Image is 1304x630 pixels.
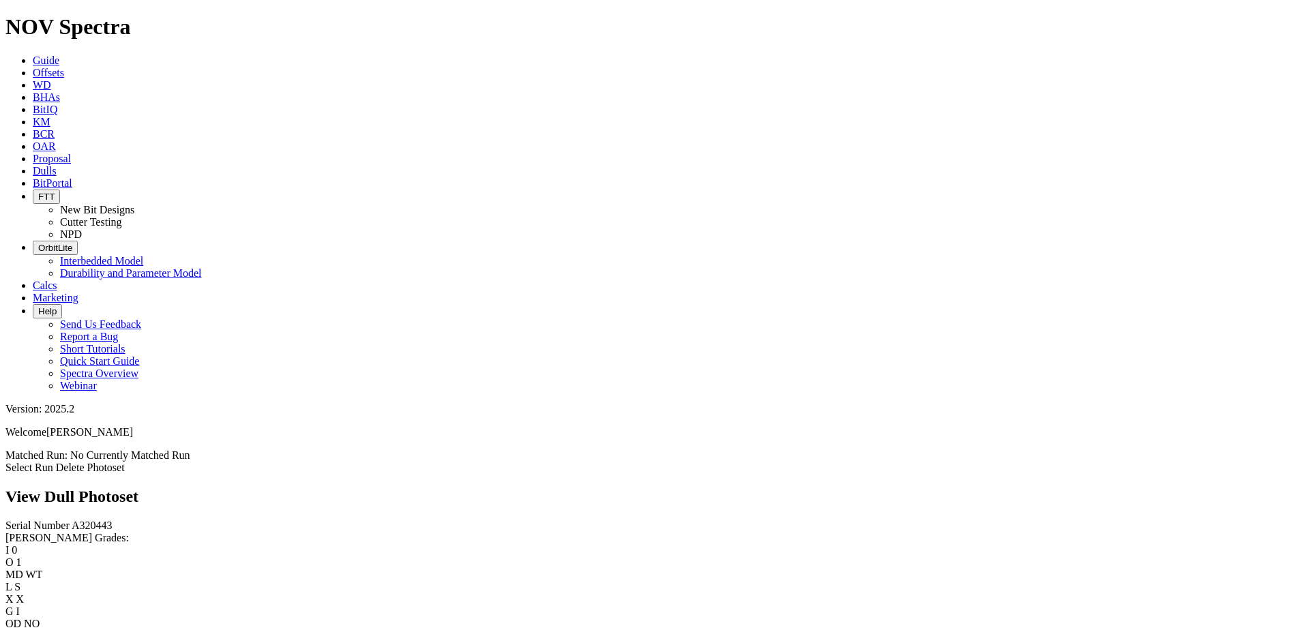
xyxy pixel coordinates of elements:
[33,91,60,103] a: BHAs
[38,243,72,253] span: OrbitLite
[5,581,12,592] label: L
[5,556,14,568] label: O
[33,116,50,127] a: KM
[60,367,138,379] a: Spectra Overview
[38,192,55,202] span: FTT
[33,280,57,291] a: Calcs
[46,426,133,438] span: [PERSON_NAME]
[5,544,9,556] label: I
[33,140,56,152] a: OAR
[33,55,59,66] a: Guide
[60,204,134,215] a: New Bit Designs
[60,318,141,330] a: Send Us Feedback
[56,462,125,473] a: Delete Photoset
[5,403,1299,415] div: Version: 2025.2
[16,605,20,617] span: I
[60,343,125,355] a: Short Tutorials
[33,128,55,140] a: BCR
[33,241,78,255] button: OrbitLite
[5,462,53,473] a: Select Run
[5,618,21,629] label: OD
[33,79,51,91] a: WD
[33,190,60,204] button: FTT
[33,67,64,78] a: Offsets
[12,544,17,556] span: 0
[60,216,122,228] a: Cutter Testing
[5,605,14,617] label: G
[5,449,68,461] span: Matched Run:
[60,267,202,279] a: Durability and Parameter Model
[60,380,97,391] a: Webinar
[26,569,43,580] span: WT
[5,14,1299,40] h1: NOV Spectra
[60,355,139,367] a: Quick Start Guide
[14,581,20,592] span: S
[33,104,57,115] a: BitIQ
[33,292,78,303] a: Marketing
[5,593,14,605] label: X
[5,520,70,531] label: Serial Number
[5,569,23,580] label: MD
[16,593,25,605] span: X
[70,449,190,461] span: No Currently Matched Run
[72,520,113,531] span: A320443
[60,331,118,342] a: Report a Bug
[5,426,1299,438] p: Welcome
[33,165,57,177] a: Dulls
[5,532,1299,544] div: [PERSON_NAME] Grades:
[33,177,72,189] a: BitPortal
[24,618,40,629] span: NO
[16,556,22,568] span: 1
[33,153,71,164] a: Proposal
[5,487,1299,506] h2: View Dull Photoset
[60,228,82,240] a: NPD
[38,306,57,316] span: Help
[33,304,62,318] button: Help
[60,255,143,267] a: Interbedded Model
